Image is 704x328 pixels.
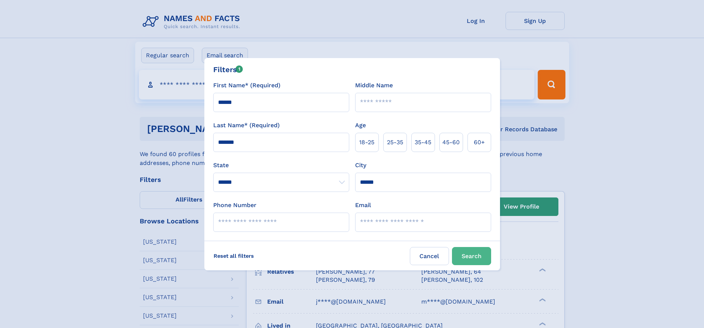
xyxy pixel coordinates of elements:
[213,201,256,210] label: Phone Number
[442,138,460,147] span: 45‑60
[355,121,366,130] label: Age
[355,81,393,90] label: Middle Name
[355,201,371,210] label: Email
[359,138,374,147] span: 18‑25
[213,81,280,90] label: First Name* (Required)
[213,161,349,170] label: State
[213,121,280,130] label: Last Name* (Required)
[387,138,403,147] span: 25‑35
[410,247,449,265] label: Cancel
[213,64,243,75] div: Filters
[209,247,259,265] label: Reset all filters
[474,138,485,147] span: 60+
[452,247,491,265] button: Search
[415,138,431,147] span: 35‑45
[355,161,366,170] label: City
